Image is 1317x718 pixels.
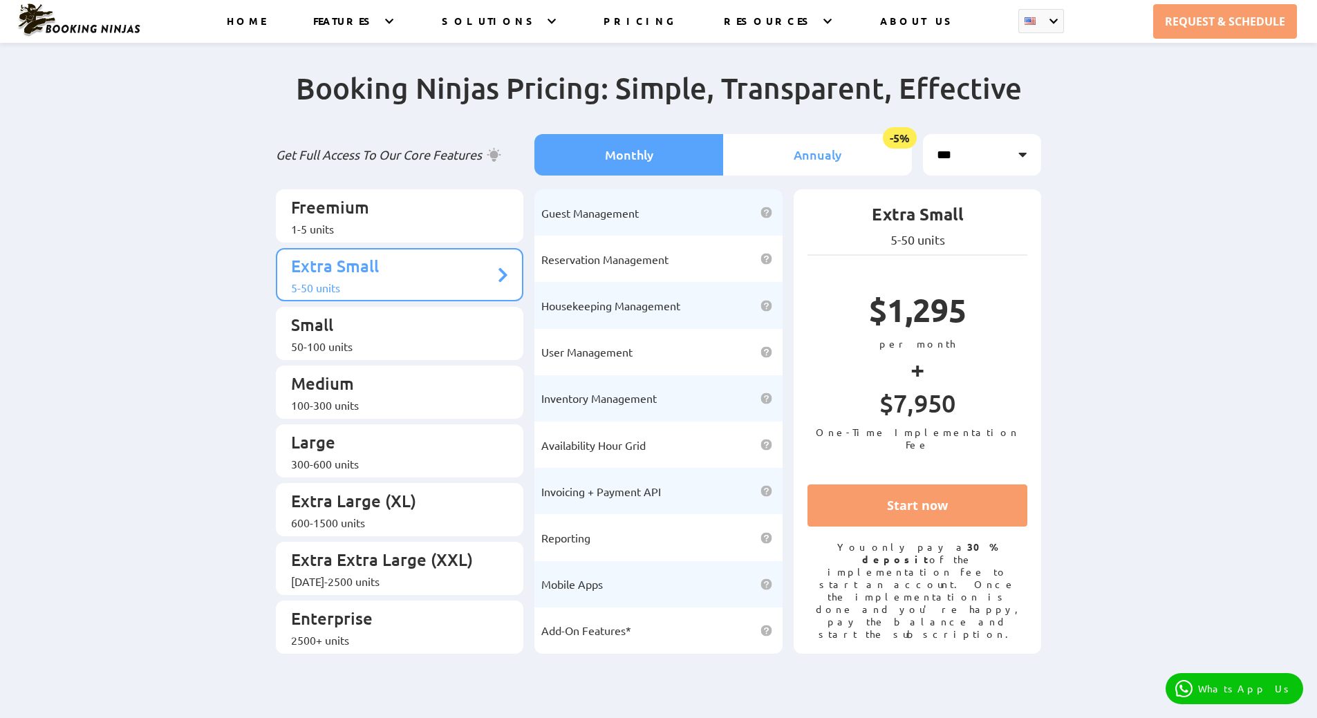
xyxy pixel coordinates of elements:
a: RESOURCES [724,15,814,43]
div: [DATE]-2500 units [291,574,495,588]
div: 100-300 units [291,398,495,412]
a: Start now [807,484,1028,527]
span: Housekeeping Management [541,299,680,312]
div: 2500+ units [291,633,495,647]
div: 300-600 units [291,457,495,471]
p: Get Full Access To Our Core Features [276,147,524,163]
p: $1,295 [807,290,1028,337]
img: help icon [760,253,772,265]
p: + [807,350,1028,388]
p: per month [807,337,1028,350]
img: help icon [760,485,772,497]
a: SOLUTIONS [442,15,539,43]
a: HOME [227,15,265,43]
span: Guest Management [541,206,639,220]
p: Large [291,431,495,457]
img: help icon [760,207,772,218]
div: 1-5 units [291,222,495,236]
span: Availability Hour Grid [541,438,646,452]
p: Extra Small [291,255,495,281]
img: help icon [760,439,772,451]
span: -5% [883,127,917,149]
span: Invoicing + Payment API [541,484,661,498]
a: FEATURES [313,15,376,43]
p: $7,950 [807,388,1028,426]
p: Extra Small [807,203,1028,232]
a: PRICING [604,15,676,43]
li: Monthly [534,134,723,176]
div: 5-50 units [291,281,495,294]
strong: 30% deposit [862,540,998,565]
img: help icon [760,393,772,404]
p: WhatsApp Us [1198,683,1293,695]
a: ABOUT US [880,15,957,43]
img: help icon [760,346,772,358]
p: Extra Large (XL) [291,490,495,516]
span: Reservation Management [541,252,669,266]
p: Medium [291,372,495,398]
p: Freemium [291,196,495,222]
img: help icon [760,578,772,590]
div: 50-100 units [291,339,495,353]
p: Extra Extra Large (XXL) [291,549,495,574]
li: Annualy [723,134,912,176]
a: WhatsApp Us [1166,673,1303,704]
p: Small [291,314,495,339]
p: Enterprise [291,607,495,633]
img: help icon [760,625,772,636]
span: Inventory Management [541,391,657,405]
img: help icon [760,300,772,312]
span: User Management [541,345,633,359]
span: Mobile Apps [541,577,603,591]
div: 600-1500 units [291,516,495,529]
span: Add-On Features* [541,623,631,637]
p: 5-50 units [807,232,1028,247]
h2: Booking Ninjas Pricing: Simple, Transparent, Effective [276,70,1042,134]
p: One-Time Implementation Fee [807,426,1028,451]
img: help icon [760,532,772,544]
span: Reporting [541,531,590,545]
p: You only pay a of the implementation fee to start an account. Once the implementation is done and... [807,540,1028,640]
